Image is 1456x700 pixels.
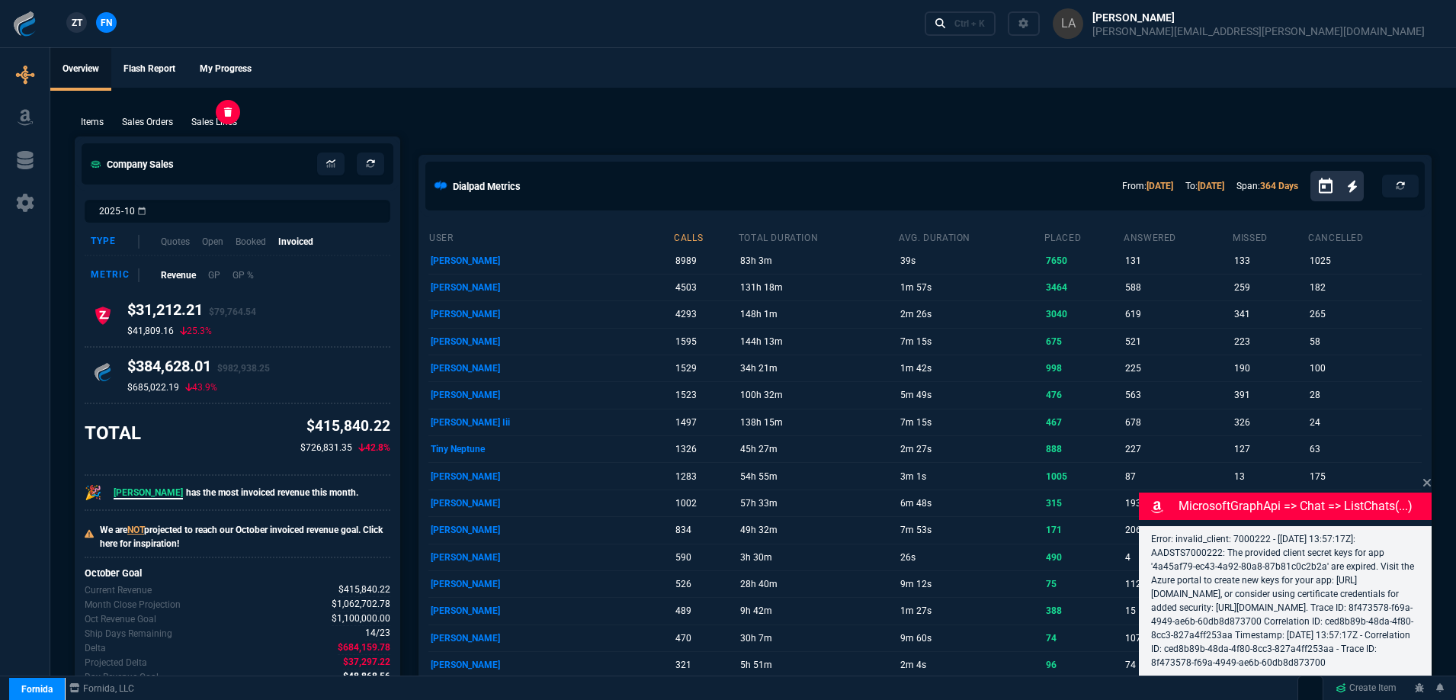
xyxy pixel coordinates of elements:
[1125,493,1230,514] p: 193
[85,641,106,655] p: The difference between the current month's Revenue and the goal.
[900,277,1041,298] p: 1m 57s
[1125,654,1230,676] p: 74
[329,655,391,669] p: spec.value
[72,16,82,30] span: ZT
[1046,250,1121,271] p: 7650
[1046,358,1121,379] p: 998
[114,486,358,499] p: has the most invoiced revenue this month.
[1125,466,1230,487] p: 87
[675,277,735,298] p: 4503
[85,567,390,580] h6: October Goal
[1310,412,1419,433] p: 24
[740,358,896,379] p: 34h 21m
[1310,438,1419,460] p: 63
[431,358,671,379] p: [PERSON_NAME]
[740,466,896,487] p: 54h 55m
[1125,358,1230,379] p: 225
[127,525,144,535] span: NOT
[1046,547,1121,568] p: 490
[209,307,256,317] span: $79,764.54
[332,612,390,626] span: Company Revenue Goal for Oct.
[740,277,896,298] p: 131h 18m
[343,655,390,669] span: The difference between the current month's Revenue goal and projected month-end.
[365,626,390,641] span: Out of 23 ship days in Oct - there are 14 remaining.
[1125,384,1230,406] p: 563
[236,235,266,249] p: Booked
[127,357,270,381] h4: $384,628.01
[675,412,735,433] p: 1497
[1260,181,1298,191] a: 364 Days
[1234,384,1305,406] p: 391
[1310,250,1419,271] p: 1025
[675,519,735,541] p: 834
[188,48,264,91] a: My Progress
[740,438,896,460] p: 45h 27m
[325,583,391,597] p: spec.value
[85,627,172,641] p: Out of 23 ship days in Oct - there are 14 remaining.
[1310,466,1419,487] p: 175
[740,600,896,621] p: 9h 42m
[1125,303,1230,325] p: 619
[1125,412,1230,433] p: 678
[50,48,111,91] a: Overview
[1234,438,1305,460] p: 127
[740,573,896,595] p: 28h 40m
[954,18,985,30] div: Ctrl + K
[1316,175,1347,197] button: Open calendar
[1234,358,1305,379] p: 190
[324,641,391,655] p: spec.value
[740,384,896,406] p: 100h 32m
[351,626,391,641] p: spec.value
[431,331,671,352] p: [PERSON_NAME]
[1123,226,1232,247] th: answered
[127,300,256,325] h4: $31,212.21
[1122,179,1173,193] p: From:
[431,600,671,621] p: [PERSON_NAME]
[1046,519,1121,541] p: 171
[453,179,521,194] h5: Dialpad Metrics
[1310,331,1419,352] p: 58
[1125,331,1230,352] p: 521
[1046,600,1121,621] p: 388
[180,325,212,337] p: 25.3%
[127,381,179,393] p: $685,022.19
[1310,384,1419,406] p: 28
[900,628,1041,649] p: 9m 60s
[1125,628,1230,649] p: 107
[431,303,671,325] p: [PERSON_NAME]
[185,381,217,393] p: 43.9%
[900,654,1041,676] p: 2m 4s
[318,612,391,626] p: spec.value
[101,16,112,30] span: FN
[740,628,896,649] p: 30h 7m
[740,547,896,568] p: 3h 30m
[91,235,140,249] div: Type
[675,466,735,487] p: 1283
[202,235,223,249] p: Open
[122,115,173,129] p: Sales Orders
[1234,250,1305,271] p: 133
[81,115,104,129] p: Items
[85,482,101,503] p: 🎉
[740,331,896,352] p: 144h 13m
[675,331,735,352] p: 1595
[338,641,390,655] span: The difference between the current month's Revenue and the goal.
[675,303,735,325] p: 4293
[900,250,1041,271] p: 39s
[675,600,735,621] p: 489
[900,600,1041,621] p: 1m 27s
[358,441,390,454] p: 42.8%
[431,466,671,487] p: [PERSON_NAME]
[1046,331,1121,352] p: 675
[1125,600,1230,621] p: 15
[300,441,352,454] p: $726,831.35
[1236,179,1298,193] p: Span:
[1234,331,1305,352] p: 223
[675,547,735,568] p: 590
[300,416,390,438] p: $415,840.22
[1179,497,1429,515] p: MicrosoftGraphApi => chat => listChats(...)
[1044,226,1124,247] th: placed
[740,519,896,541] p: 49h 32m
[1307,226,1422,247] th: cancelled
[1046,384,1121,406] p: 476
